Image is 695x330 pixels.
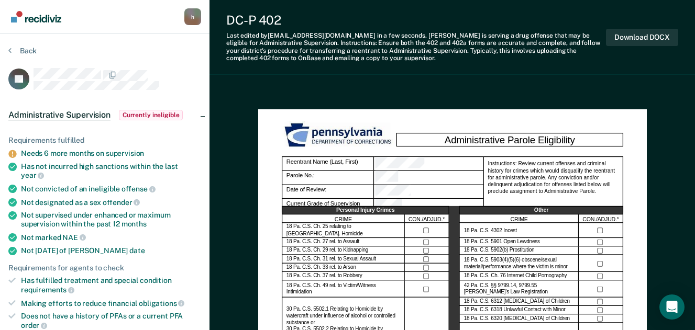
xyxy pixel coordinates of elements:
[21,299,201,308] div: Making efforts to reduce financial
[282,171,374,185] div: Parole No.:
[8,110,111,120] span: Administrative Supervision
[374,157,483,172] div: Reentrant Name (Last, First)
[21,162,201,180] div: Has not incurred high sanctions within the last
[11,11,61,22] img: Recidiviz
[464,247,534,254] label: 18 Pa. C.S. 5902(b) Prostitution
[459,207,623,215] div: Other
[464,307,565,314] label: 18 Pa. C.S. 6318 Unlawful Contact with Minor
[282,199,374,212] div: Current Grade of Supervision
[21,246,201,255] div: Not [DATE] of [PERSON_NAME]
[8,46,37,55] button: Back
[103,198,140,207] span: offender
[119,110,183,120] span: Currently ineligible
[286,247,368,254] label: 18 Pa. C.S. Ch. 29 rel. to Kidnapping
[459,215,579,223] div: CRIME
[122,185,156,193] span: offense
[374,185,483,199] div: Date of Review:
[374,199,483,212] div: Current Grade of Supervision
[464,257,574,270] label: 18 Pa. C.S. 5903(4)(5)(6) obscene/sexual material/performance where the victim is minor
[21,233,201,242] div: Not marked
[377,32,425,39] span: in a few seconds
[21,184,201,194] div: Not convicted of an ineligible
[184,8,201,25] button: Profile dropdown button
[404,215,449,223] div: CON./ADJUD.*
[21,276,201,294] div: Has fulfilled treatment and special condition
[21,286,74,294] span: requirements
[21,312,201,329] div: Does not have a history of PFAs or a current PFA order
[139,299,184,308] span: obligations
[282,185,374,199] div: Date of Review:
[282,215,405,223] div: CRIME
[62,233,85,242] span: NAE
[21,211,201,229] div: Not supervised under enhanced or maximum supervision within the past 12
[606,29,678,46] button: Download DOCX
[286,265,356,271] label: 18 Pa. C.S. Ch. 33 rel. to Arson
[286,239,359,246] label: 18 Pa. C.S. Ch. 27 rel. to Assault
[286,282,400,296] label: 18 Pa. C.S. Ch. 49 rel. to Victim/Witness Intimidation
[659,294,685,320] div: Open Intercom Messenger
[282,207,449,215] div: Personal Injury Crimes
[579,215,623,223] div: CON./ADJUD.*
[464,282,574,296] label: 42 Pa. C.S. §§ 9799.14, 9799.55 [PERSON_NAME]’s Law Registration
[464,227,516,234] label: 18 Pa. C.S. 4302 Incest
[184,8,201,25] div: h
[464,299,569,305] label: 18 Pa. C.S. 6312 [MEDICAL_DATA] of Children
[282,157,374,172] div: Reentrant Name (Last, First)
[286,256,376,263] label: 18 Pa. C.S. Ch. 31 rel. to Sexual Assault
[464,315,569,322] label: 18 Pa. C.S. 6320 [MEDICAL_DATA] of Children
[122,220,147,228] span: months
[464,273,567,280] label: 18 Pa. C.S. Ch. 76 Internet Child Pornography
[286,273,362,280] label: 18 Pa. C.S. Ch. 37 rel. to Robbery
[8,136,201,145] div: Requirements fulfilled
[374,171,483,185] div: Parole No.:
[8,264,201,272] div: Requirements for agents to check
[21,171,44,179] span: year
[226,13,606,28] div: DC-P 402
[21,149,201,158] div: Needs 6 more months on supervision
[226,32,606,62] div: Last edited by [EMAIL_ADDRESS][DOMAIN_NAME] . [PERSON_NAME] is serving a drug offense that may be...
[282,121,396,150] img: PDOC Logo
[396,133,623,147] div: Administrative Parole Eligibility
[483,157,623,213] div: Instructions: Review current offenses and criminal history for crimes which would disqualify the ...
[464,239,539,246] label: 18 Pa. C.S. 5901 Open Lewdness
[129,246,145,255] span: date
[21,198,201,207] div: Not designated as a sex
[286,224,400,237] label: 18 Pa. C.S. Ch. 25 relating to [GEOGRAPHIC_DATA]. Homicide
